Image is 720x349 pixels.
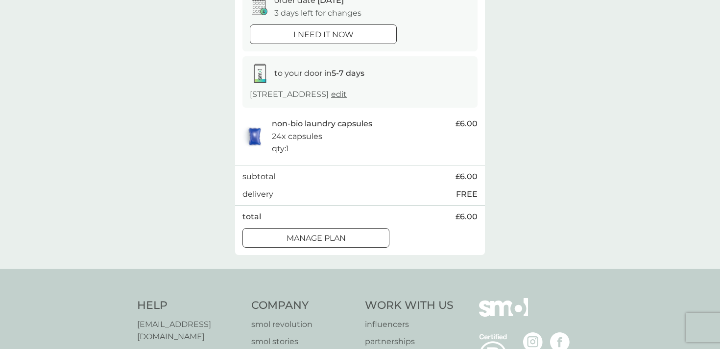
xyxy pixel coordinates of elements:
p: delivery [242,188,273,201]
p: subtotal [242,170,275,183]
a: partnerships [365,335,454,348]
h4: Company [251,298,356,313]
button: Manage plan [242,228,389,248]
span: £6.00 [456,170,478,183]
p: total [242,210,261,223]
p: FREE [456,188,478,201]
img: smol [479,298,528,331]
span: to your door in [274,69,364,78]
a: [EMAIL_ADDRESS][DOMAIN_NAME] [137,318,241,343]
p: qty : 1 [272,142,289,155]
p: non-bio laundry capsules [272,117,372,130]
a: smol revolution [251,318,356,331]
button: i need it now [250,24,397,44]
p: i need it now [293,28,354,41]
a: influencers [365,318,454,331]
h4: Work With Us [365,298,454,313]
p: Manage plan [287,232,346,245]
p: 24x capsules [272,130,322,143]
p: 3 days left for changes [274,7,361,20]
h4: Help [137,298,241,313]
span: £6.00 [456,117,478,130]
p: [STREET_ADDRESS] [250,88,347,101]
a: smol stories [251,335,356,348]
span: £6.00 [456,210,478,223]
strong: 5-7 days [332,69,364,78]
a: edit [331,90,347,99]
